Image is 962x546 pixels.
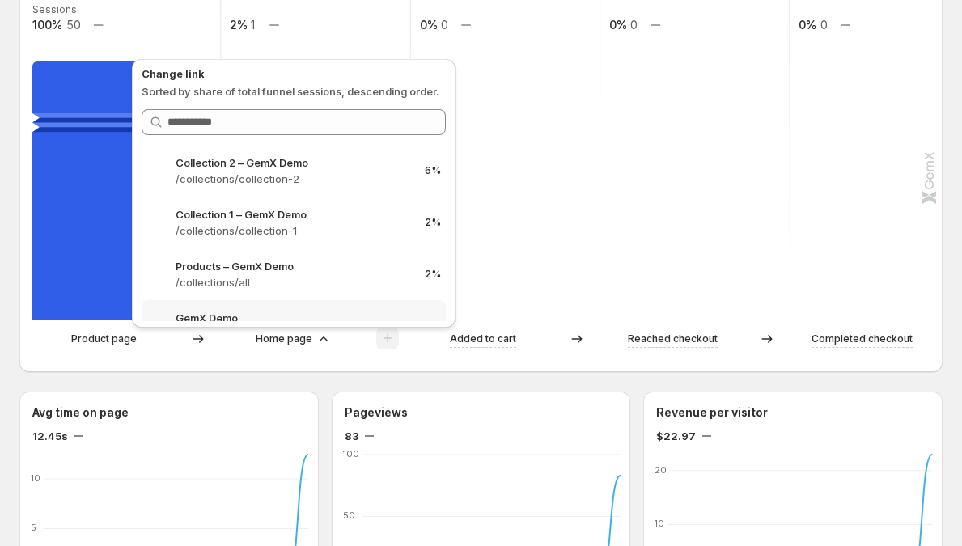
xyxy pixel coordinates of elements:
p: Added to cart [450,331,516,347]
p: 2% [425,320,441,332]
text: 5 [31,523,36,534]
text: Sessions [32,3,77,15]
text: 10 [31,472,40,484]
text: 50 [66,18,81,32]
p: Completed checkout [812,331,913,347]
p: /collections/all [176,274,412,290]
p: 6% [425,164,441,177]
h3: Avg time on page [32,404,129,421]
p: Products – GemX Demo [176,258,412,274]
p: /collections/collection-2 [176,171,412,187]
text: 0 [441,18,448,32]
text: 0% [609,18,627,32]
h3: Revenue per visitor [656,404,768,421]
text: 100% [32,18,62,32]
span: 83 [345,428,358,444]
text: 0% [799,18,816,32]
text: 1 [251,18,255,32]
span: $22.97 [656,428,696,444]
p: Product page [71,331,137,347]
text: 100 [343,448,359,459]
p: Reached checkout [628,331,718,347]
text: 0% [420,18,438,32]
text: 50 [343,510,355,522]
p: 2% [425,216,441,229]
p: Collection 2 – GemX Demo [176,154,412,171]
text: 0 [820,18,828,32]
p: /collections/collection-1 [176,222,412,239]
text: 20 [655,464,667,476]
text: 0 [630,18,638,32]
p: Collection 1 – GemX Demo [176,206,412,222]
p: Home page [256,331,312,347]
text: 2% [230,18,248,32]
h3: Pageviews [345,404,408,421]
p: 2% [425,268,441,281]
p: GemX Demo [176,310,412,326]
text: 10 [655,518,664,529]
p: Change link [142,66,446,82]
span: 12.45s [32,428,68,444]
p: Sorted by share of total funnel sessions, descending order. [142,83,446,99]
